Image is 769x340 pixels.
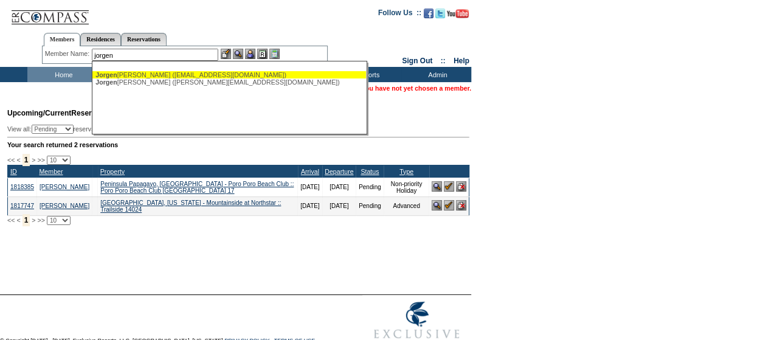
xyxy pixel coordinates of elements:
[432,181,442,192] img: View Reservation
[325,168,353,175] a: Departure
[301,168,319,175] a: Arrival
[7,141,469,148] div: Your search returned 2 reservations
[16,156,20,164] span: <
[32,156,35,164] span: >
[7,125,309,134] div: View all: reservations owned by:
[37,156,44,164] span: >>
[100,199,281,213] a: [GEOGRAPHIC_DATA], [US_STATE] - Mountainside at Northstar :: Trailside 14024
[44,33,81,46] a: Members
[95,71,117,78] span: Jorgen
[245,49,255,59] img: Impersonate
[100,168,125,175] a: Property
[356,196,384,215] td: Pending
[378,7,421,22] td: Follow Us ::
[298,196,322,215] td: [DATE]
[269,49,280,59] img: b_calculator.gif
[435,12,445,19] a: Follow us on Twitter
[257,49,267,59] img: Reservations
[16,217,20,224] span: <
[22,154,30,166] span: 1
[360,168,379,175] a: Status
[362,85,471,92] span: You have not yet chosen a member.
[424,12,433,19] a: Become our fan on Facebook
[401,67,471,82] td: Admin
[456,181,466,192] img: Cancel Reservation
[384,178,429,196] td: Non-priority Holiday
[221,49,231,59] img: b_edit.gif
[100,181,294,194] a: Peninsula Papagayo, [GEOGRAPHIC_DATA] - Poro Poro Beach Club :: Poro Poro Beach Club [GEOGRAPHIC_...
[95,71,363,78] div: [PERSON_NAME] ([EMAIL_ADDRESS][DOMAIN_NAME])
[27,67,97,82] td: Home
[40,203,89,209] a: [PERSON_NAME]
[80,33,121,46] a: Residences
[37,217,44,224] span: >>
[40,184,89,190] a: [PERSON_NAME]
[356,178,384,196] td: Pending
[435,9,445,18] img: Follow us on Twitter
[7,109,71,117] span: Upcoming/Current
[384,196,429,215] td: Advanced
[441,57,446,65] span: ::
[22,214,30,226] span: 1
[233,49,243,59] img: View
[447,12,469,19] a: Subscribe to our YouTube Channel
[432,200,442,210] img: View Reservation
[322,196,356,215] td: [DATE]
[298,178,322,196] td: [DATE]
[7,109,117,117] span: Reservations
[399,168,413,175] a: Type
[95,78,117,86] span: Jorgen
[7,217,15,224] span: <<
[402,57,432,65] a: Sign Out
[453,57,469,65] a: Help
[10,184,34,190] a: 1818385
[39,168,63,175] a: Member
[45,49,92,59] div: Member Name:
[424,9,433,18] img: Become our fan on Facebook
[95,78,363,86] div: [PERSON_NAME] ([PERSON_NAME][EMAIL_ADDRESS][DOMAIN_NAME])
[7,156,15,164] span: <<
[456,200,466,210] img: Cancel Reservation
[444,181,454,192] img: Confirm Reservation
[10,168,17,175] a: ID
[322,178,356,196] td: [DATE]
[447,9,469,18] img: Subscribe to our YouTube Channel
[10,203,34,209] a: 1817747
[32,217,35,224] span: >
[444,200,454,210] img: Confirm Reservation
[121,33,167,46] a: Reservations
